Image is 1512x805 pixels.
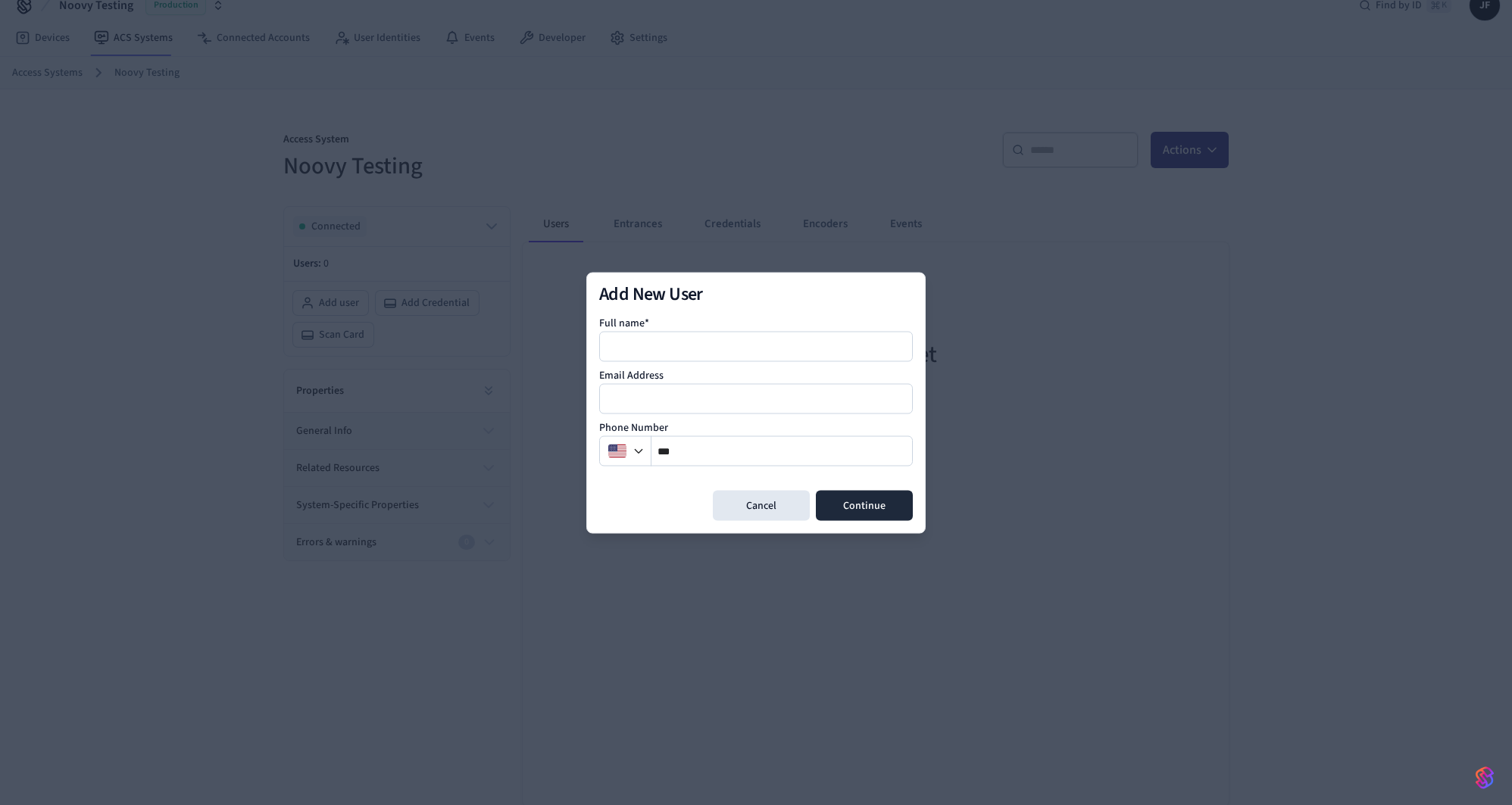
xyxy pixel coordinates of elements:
[599,285,913,303] h2: Add New User
[599,315,649,330] label: Full name*
[599,367,664,382] label: Email Address
[599,420,668,435] label: Phone Number
[816,490,913,520] button: Continue
[1476,766,1494,790] img: SeamLogoGradient.69752ec5.svg
[713,490,810,520] button: Cancel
